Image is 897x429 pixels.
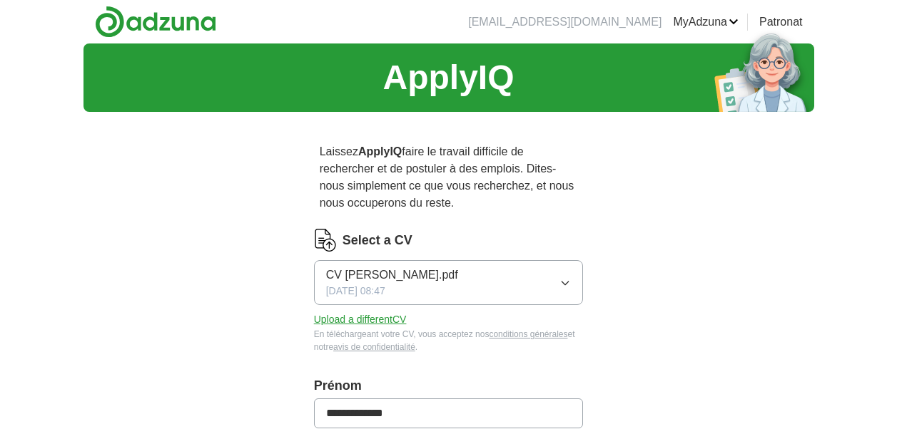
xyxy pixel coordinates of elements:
[314,312,407,327] button: Upload a differentCV
[358,145,402,157] strong: ApplyIQ
[489,329,567,339] a: conditions générales
[326,284,385,299] span: [DATE] 08:47
[673,14,739,31] a: MyAdzuna
[95,6,216,38] img: Logo d’Adzuna
[314,229,337,252] img: Icône de CV
[333,342,415,352] a: avis de confidentialité
[326,267,458,284] span: CV [PERSON_NAME].pdf
[468,14,662,31] li: [EMAIL_ADDRESS][DOMAIN_NAME]
[314,138,584,217] p: Laissez faire le travail difficile de rechercher et de postuler à des emplois. Dites-nous simplem...
[314,328,584,353] div: En téléchargeant votre CV, vous acceptez nos et notre .
[382,52,514,103] h1: ApplyIQ
[314,260,584,305] button: CV [PERSON_NAME].pdf[DATE] 08:47
[314,376,584,396] label: Prénom
[343,231,412,250] label: Select a CV
[759,14,802,31] a: Patronat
